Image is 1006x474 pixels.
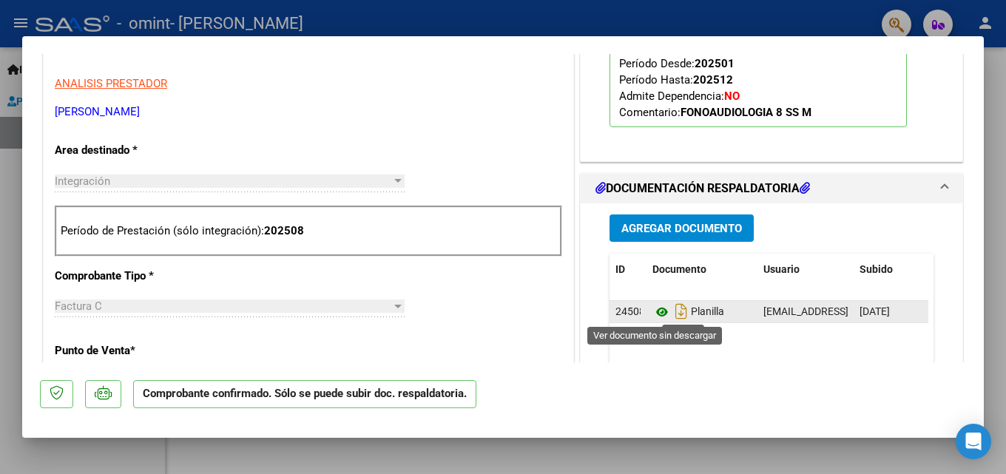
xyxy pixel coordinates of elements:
[619,106,811,119] span: Comentario:
[615,263,625,275] span: ID
[610,254,647,285] datatable-header-cell: ID
[55,175,110,188] span: Integración
[610,214,754,242] button: Agregar Documento
[724,89,740,103] strong: NO
[956,424,991,459] div: Open Intercom Messenger
[860,305,890,317] span: [DATE]
[652,263,706,275] span: Documento
[860,263,893,275] span: Subido
[595,180,810,197] h1: DOCUMENTACIÓN RESPALDATORIA
[854,254,928,285] datatable-header-cell: Subido
[615,305,645,317] span: 24508
[763,263,800,275] span: Usuario
[581,174,962,203] mat-expansion-panel-header: DOCUMENTACIÓN RESPALDATORIA
[928,254,1002,285] datatable-header-cell: Acción
[55,77,167,90] span: ANALISIS PRESTADOR
[619,24,811,119] span: CUIL: Nombre y Apellido: Período Desde: Período Hasta: Admite Dependencia:
[133,380,476,409] p: Comprobante confirmado. Sólo se puede subir doc. respaldatoria.
[681,106,811,119] strong: FONOAUDIOLOGIA 8 SS M
[757,254,854,285] datatable-header-cell: Usuario
[621,222,742,235] span: Agregar Documento
[647,254,757,285] datatable-header-cell: Documento
[55,142,207,159] p: Area destinado *
[55,342,207,359] p: Punto de Venta
[672,299,691,323] i: Descargar documento
[55,268,207,285] p: Comprobante Tipo *
[55,104,562,121] p: [PERSON_NAME]
[695,57,735,70] strong: 202501
[714,41,799,54] strong: [PERSON_NAME]
[652,306,724,318] span: Planilla
[55,299,102,313] span: Factura C
[264,224,304,237] strong: 202508
[61,223,556,240] p: Período de Prestación (sólo integración):
[693,73,733,87] strong: 202512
